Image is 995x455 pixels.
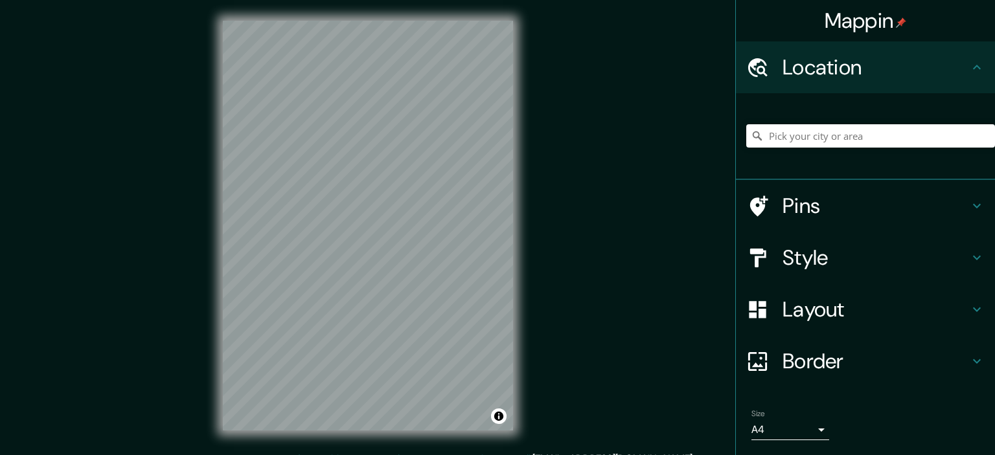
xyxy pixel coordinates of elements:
[223,21,513,430] canvas: Map
[880,405,981,441] iframe: Help widget launcher
[783,245,969,271] h4: Style
[736,232,995,283] div: Style
[783,193,969,219] h4: Pins
[736,41,995,93] div: Location
[783,296,969,322] h4: Layout
[783,348,969,374] h4: Border
[751,419,829,440] div: A4
[736,335,995,387] div: Border
[783,54,969,80] h4: Location
[736,283,995,335] div: Layout
[746,124,995,148] input: Pick your city or area
[751,408,765,419] label: Size
[896,17,906,28] img: pin-icon.png
[491,408,507,424] button: Toggle attribution
[825,8,907,34] h4: Mappin
[736,180,995,232] div: Pins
